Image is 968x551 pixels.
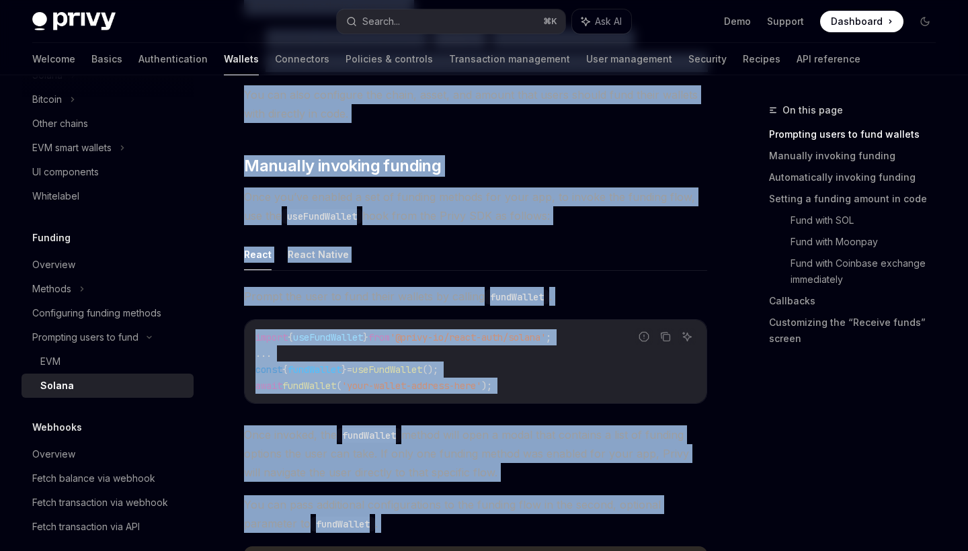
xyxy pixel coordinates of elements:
[22,442,194,466] a: Overview
[336,380,341,392] span: (
[22,301,194,325] a: Configuring funding methods
[22,466,194,491] a: Fetch balance via webhook
[244,425,707,482] span: Once invoked, the method will open a modal that contains a list of funding options the user can t...
[32,164,99,180] div: UI components
[422,364,438,376] span: ();
[769,290,946,312] a: Callbacks
[678,328,696,345] button: Ask AI
[797,43,860,75] a: API reference
[341,364,347,376] span: }
[32,230,71,246] h5: Funding
[22,253,194,277] a: Overview
[914,11,936,32] button: Toggle dark mode
[311,517,375,532] code: fundWallet
[32,470,155,486] div: Fetch balance via webhook
[635,328,653,345] button: Report incorrect code
[688,43,727,75] a: Security
[288,364,341,376] span: fundWallet
[724,15,751,28] a: Demo
[22,160,194,184] a: UI components
[293,331,363,343] span: useFundWallet
[255,331,288,343] span: import
[347,364,352,376] span: =
[244,187,707,225] span: Once you’ve enabled a set of funding methods for your app, to invoke the funding flow, use the ho...
[275,43,329,75] a: Connectors
[352,364,422,376] span: useFundWallet
[791,253,946,290] a: Fund with Coinbase exchange immediately
[32,519,140,535] div: Fetch transaction via API
[782,102,843,118] span: On this page
[657,328,674,345] button: Copy the contents from the code block
[282,364,288,376] span: {
[791,231,946,253] a: Fund with Moonpay
[32,140,112,156] div: EVM smart wallets
[255,364,282,376] span: const
[22,374,194,398] a: Solana
[586,43,672,75] a: User management
[769,145,946,167] a: Manually invoking funding
[244,495,707,533] span: You can pass additional configurations to the funding flow in the second, optional parameter to .
[32,419,82,435] h5: Webhooks
[138,43,208,75] a: Authentication
[255,380,282,392] span: await
[244,155,441,177] span: Manually invoking funding
[481,380,492,392] span: );
[22,112,194,136] a: Other chains
[791,210,946,231] a: Fund with SOL
[337,428,401,443] code: fundWallet
[595,15,622,28] span: Ask AI
[22,515,194,539] a: Fetch transaction via API
[32,446,75,462] div: Overview
[32,43,75,75] a: Welcome
[767,15,804,28] a: Support
[346,43,433,75] a: Policies & controls
[91,43,122,75] a: Basics
[32,305,161,321] div: Configuring funding methods
[282,209,362,224] code: useFundWallet
[22,349,194,374] a: EVM
[244,85,707,123] span: You can also configure the chain, asset, and amount that users should fund their wallets with dir...
[244,287,707,306] span: Prompt the user to fund their wallets by calling .
[485,290,549,304] code: fundWallet
[288,331,293,343] span: {
[769,312,946,349] a: Customizing the “Receive funds” screen
[390,331,546,343] span: '@privy-io/react-auth/solana'
[40,353,61,370] div: EVM
[32,12,116,31] img: dark logo
[820,11,903,32] a: Dashboard
[244,239,272,270] button: React
[769,188,946,210] a: Setting a funding amount in code
[337,9,565,34] button: Search...⌘K
[341,380,481,392] span: 'your-wallet-address-here'
[449,43,570,75] a: Transaction management
[769,167,946,188] a: Automatically invoking funding
[32,281,71,297] div: Methods
[22,491,194,515] a: Fetch transaction via webhook
[32,116,88,132] div: Other chains
[32,188,79,204] div: Whitelabel
[572,9,631,34] button: Ask AI
[40,378,74,394] div: Solana
[769,124,946,145] a: Prompting users to fund wallets
[362,13,400,30] div: Search...
[363,331,368,343] span: }
[32,91,62,108] div: Bitcoin
[224,43,259,75] a: Wallets
[32,257,75,273] div: Overview
[32,329,138,345] div: Prompting users to fund
[546,331,551,343] span: ;
[255,347,272,359] span: ...
[543,16,557,27] span: ⌘ K
[831,15,883,28] span: Dashboard
[368,331,390,343] span: from
[32,495,168,511] div: Fetch transaction via webhook
[288,239,349,270] button: React Native
[743,43,780,75] a: Recipes
[282,380,336,392] span: fundWallet
[22,184,194,208] a: Whitelabel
